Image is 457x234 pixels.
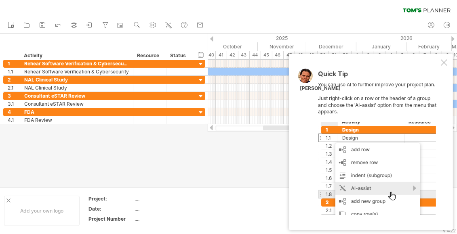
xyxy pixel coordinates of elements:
[216,51,227,59] div: 41
[24,76,129,84] div: NAL Clinical Study
[442,51,453,59] div: 9
[318,51,329,59] div: 50
[300,85,341,92] div: [PERSON_NAME]
[363,51,374,59] div: 2
[397,51,408,59] div: 5
[4,196,80,226] div: Add your own logo
[408,51,419,59] div: 6
[208,42,258,51] div: October 2025
[24,68,129,75] div: Rehear Software Verification & Cybersecurity
[227,51,238,59] div: 42
[8,100,20,108] div: 3.1
[318,71,439,81] div: Quick Tip
[284,51,295,59] div: 47
[329,51,340,59] div: 51
[88,215,133,222] div: Project Number
[24,116,129,124] div: FDA Review
[8,76,20,84] div: 2
[238,51,250,59] div: 43
[135,205,202,212] div: ....
[135,215,202,222] div: ....
[204,51,216,59] div: 40
[318,71,439,215] div: You can use AI to further improve your project plan. Just right-click on a row or the header of a...
[24,84,129,92] div: NAL Clinical Study
[340,51,352,59] div: 52
[24,92,129,100] div: Consultant eSTAR Review
[385,51,397,59] div: 4
[431,51,442,59] div: 8
[24,108,129,116] div: FDA
[261,51,272,59] div: 45
[306,51,318,59] div: 49
[24,60,129,67] div: Rehear Software Verification & Cybersecurity
[88,195,133,202] div: Project:
[88,205,133,212] div: Date:
[356,42,406,51] div: January 2026
[8,108,20,116] div: 4
[295,51,306,59] div: 48
[419,51,431,59] div: 7
[170,52,188,60] div: Status
[8,92,20,100] div: 3
[8,84,20,92] div: 2.1
[352,51,363,59] div: 1
[8,68,20,75] div: 1.1
[8,116,20,124] div: 4.1
[258,42,306,51] div: November 2025
[137,52,162,60] div: Resource
[8,60,20,67] div: 1
[443,228,456,234] div: v 422
[406,42,452,51] div: February 2026
[250,51,261,59] div: 44
[24,100,129,108] div: Consultant eSTAR Review
[24,52,128,60] div: Activity
[306,42,356,51] div: December 2025
[272,51,284,59] div: 46
[374,51,385,59] div: 3
[135,195,202,202] div: ....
